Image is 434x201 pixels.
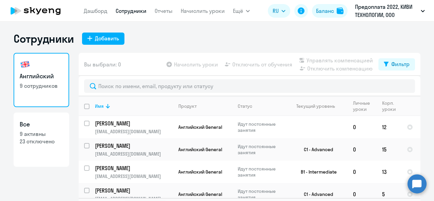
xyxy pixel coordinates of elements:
[116,7,146,14] a: Сотрудники
[296,103,335,109] div: Текущий уровень
[95,173,173,179] p: [EMAIL_ADDRESS][DOMAIN_NAME]
[284,138,348,161] td: C1 - Advanced
[284,161,348,183] td: B1 - Intermediate
[233,4,250,18] button: Ещё
[20,82,63,89] p: 9 сотрудников
[273,7,279,15] span: RU
[95,120,173,127] a: [PERSON_NAME]
[238,166,284,178] p: Идут постоянные занятия
[14,32,74,45] h1: Сотрудники
[95,34,119,42] div: Добавить
[238,188,284,200] p: Идут постоянные занятия
[377,161,401,183] td: 13
[95,164,172,172] p: [PERSON_NAME]
[14,53,69,107] a: Английский9 сотрудников
[238,103,252,109] div: Статус
[95,187,173,194] a: [PERSON_NAME]
[20,59,31,70] img: english
[378,58,415,71] button: Фильтр
[95,164,173,172] a: [PERSON_NAME]
[348,138,377,161] td: 0
[95,120,172,127] p: [PERSON_NAME]
[20,72,63,81] h3: Английский
[348,161,377,183] td: 0
[84,79,415,93] input: Поиск по имени, email, продукту или статусу
[178,103,232,109] div: Продукт
[95,151,173,157] p: [EMAIL_ADDRESS][DOMAIN_NAME]
[20,138,63,145] p: 23 отключено
[337,7,343,14] img: balance
[95,103,104,109] div: Имя
[181,7,225,14] a: Начислить уроки
[290,103,347,109] div: Текущий уровень
[233,7,243,15] span: Ещё
[352,3,428,19] button: Предоплата 2022, КИВИ ТЕХНОЛОГИИ, ООО
[178,103,197,109] div: Продукт
[20,130,63,138] p: 9 активны
[316,7,334,15] div: Баланс
[95,142,172,149] p: [PERSON_NAME]
[268,4,290,18] button: RU
[238,103,284,109] div: Статус
[382,100,397,112] div: Корп. уроки
[377,116,401,138] td: 12
[14,113,69,167] a: Все9 активны23 отключено
[178,146,222,153] span: Английский General
[84,7,107,14] a: Дашборд
[355,3,418,19] p: Предоплата 2022, КИВИ ТЕХНОЛОГИИ, ООО
[82,33,124,45] button: Добавить
[377,138,401,161] td: 15
[353,100,372,112] div: Личные уроки
[155,7,173,14] a: Отчеты
[238,143,284,156] p: Идут постоянные занятия
[95,128,173,135] p: [EMAIL_ADDRESS][DOMAIN_NAME]
[238,121,284,133] p: Идут постоянные занятия
[178,124,222,130] span: Английский General
[382,100,401,112] div: Корп. уроки
[353,100,376,112] div: Личные уроки
[20,120,63,129] h3: Все
[178,191,222,197] span: Английский General
[348,116,377,138] td: 0
[84,60,121,68] span: Вы выбрали: 0
[391,60,410,68] div: Фильтр
[95,103,173,109] div: Имя
[95,142,173,149] a: [PERSON_NAME]
[178,169,222,175] span: Английский General
[95,187,172,194] p: [PERSON_NAME]
[312,4,348,18] button: Балансbalance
